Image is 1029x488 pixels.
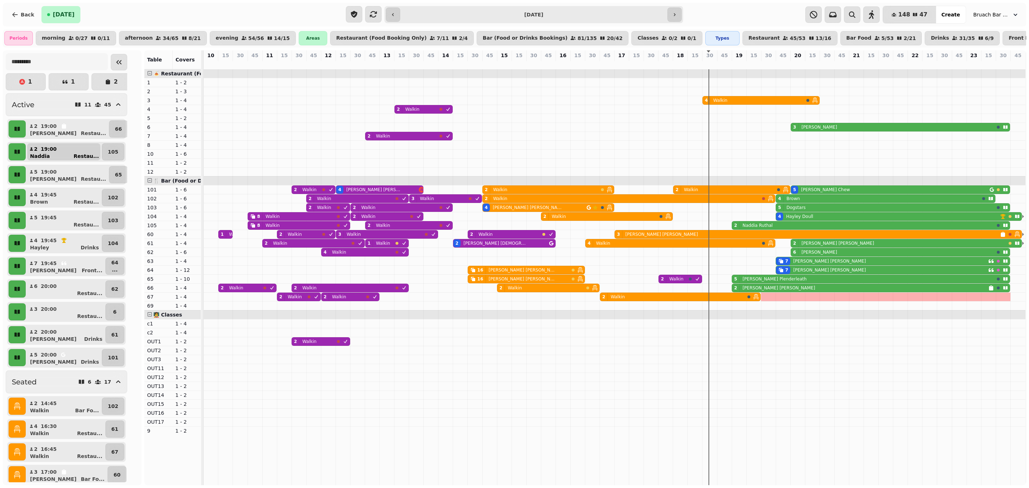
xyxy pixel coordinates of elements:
p: Restaurant [749,35,780,41]
button: 1 [6,73,46,90]
p: Walkin [552,214,566,219]
p: 0 [296,60,302,68]
p: 5 [34,214,38,221]
p: Restaurant (Food Booking Only) [336,35,427,41]
p: 6 / 9 [985,36,994,41]
p: 45 / 53 [790,36,805,41]
p: 1 [71,79,75,85]
p: 3 [619,60,625,68]
p: 0 [267,60,273,68]
p: 0 [824,60,830,68]
p: Walkin [596,240,610,246]
button: afternoon34/658/21 [119,31,207,45]
div: 2 [309,196,312,201]
p: Dogstars [786,205,806,210]
p: 0 [1000,60,1006,68]
p: 45 [252,52,258,59]
p: 0 / 2 [668,36,677,41]
p: 21 [853,52,860,59]
p: 45 [603,52,610,59]
p: Walkin [317,205,331,210]
p: 0 / 1 [687,36,696,41]
p: 4 [34,237,38,244]
p: 34 / 65 [163,36,178,41]
p: 45 [369,52,376,59]
p: 0 [252,60,258,68]
div: 1 [368,240,371,246]
p: 0 [722,60,727,68]
button: Bruach Bar & Restaurant [969,8,1023,21]
p: Walkin [376,240,390,246]
div: 4 [485,205,488,210]
button: 219:00[PERSON_NAME]Restau... [27,120,108,138]
button: Create [936,6,966,23]
p: 0 [369,60,375,68]
p: 0 [282,60,287,68]
p: 15 [516,52,522,59]
span: [DATE] [53,12,75,18]
span: Create [941,12,960,17]
button: Collapse sidebar [111,54,127,70]
p: 5 [34,168,38,175]
div: 2 [353,205,356,210]
p: Drinks [931,35,949,41]
button: 519:45Restau... [27,212,100,229]
p: 8 / 21 [189,36,201,41]
p: 15 [985,52,992,59]
span: Bruach Bar & Restaurant [973,11,1009,18]
p: 20 / 42 [607,36,622,41]
p: Walkin [361,205,376,210]
p: 31 / 35 [959,36,975,41]
div: 4 [324,249,327,255]
p: 19:45 [41,237,57,244]
p: 7 [34,260,38,267]
p: Walkin [273,240,287,246]
p: 30 [765,52,772,59]
p: 15 [281,52,288,59]
p: 4 [34,191,38,198]
p: 0 [223,60,228,68]
p: 0 [384,60,390,68]
div: 2 [309,205,312,210]
p: 19:00 [41,123,57,130]
p: [PERSON_NAME] [PERSON_NAME] [489,267,556,273]
p: 0 [839,60,845,68]
button: Restaurant (Food Booking Only)7/112/4 [330,31,474,45]
p: Front ... [82,267,103,274]
p: 54 / 56 [248,36,264,41]
span: 148 [898,12,910,18]
p: 45 [662,52,669,59]
p: 0 [663,60,668,68]
button: Active1145 [6,93,127,116]
div: 4 [778,196,781,201]
p: Hayley [30,244,49,251]
p: 30 [941,52,948,59]
button: 419:45BrownRestau... [27,189,100,206]
p: Restau ... [81,175,106,183]
div: 2 [353,214,356,219]
p: 0 [355,60,361,68]
div: 3 [793,124,796,130]
p: 30 [647,52,654,59]
button: 219:00NaddiaRestau... [27,143,100,160]
p: [PERSON_NAME] [PERSON_NAME] [625,231,698,237]
div: 2 [485,196,488,201]
p: 104 [108,240,118,247]
button: 65 [109,166,128,183]
p: 2 [546,60,551,68]
p: [PERSON_NAME] [PERSON_NAME] [793,267,866,273]
p: [PERSON_NAME] [PERSON_NAME] [493,205,563,210]
p: 15 [633,52,640,59]
p: Walkin [332,249,346,255]
p: 30 [824,52,830,59]
p: 23 [970,52,977,59]
p: 7 / 11 [437,36,449,41]
p: 16 [795,60,801,68]
p: 2 [34,123,38,130]
p: 14 [442,52,449,59]
span: 47 [919,12,927,18]
p: 30 [706,52,713,59]
p: 0 [237,60,243,68]
p: 11 [84,102,91,107]
p: 102 [108,194,118,201]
